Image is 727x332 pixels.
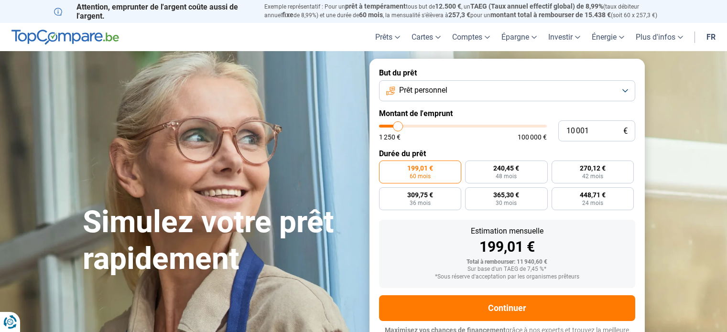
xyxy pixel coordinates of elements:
[582,200,603,206] span: 24 mois
[490,11,611,19] span: montant total à rembourser de 15.438 €
[580,192,606,198] span: 448,71 €
[407,165,433,171] span: 199,01 €
[496,23,543,51] a: Épargne
[387,274,628,280] div: *Sous réserve d'acceptation par les organismes prêteurs
[406,23,446,51] a: Cartes
[387,259,628,266] div: Total à rembourser: 11 940,60 €
[387,240,628,254] div: 199,01 €
[470,2,603,10] span: TAEG (Taux annuel effectif global) de 8,99%
[448,11,470,19] span: 257,3 €
[11,30,119,45] img: TopCompare
[580,165,606,171] span: 270,12 €
[630,23,689,51] a: Plus d'infos
[399,85,447,96] span: Prêt personnel
[446,23,496,51] a: Comptes
[582,173,603,179] span: 42 mois
[407,192,433,198] span: 309,75 €
[379,80,635,101] button: Prêt personnel
[543,23,586,51] a: Investir
[410,173,431,179] span: 60 mois
[379,134,401,140] span: 1 250 €
[518,134,547,140] span: 100 000 €
[387,227,628,235] div: Estimation mensuelle
[387,266,628,273] div: Sur base d'un TAEG de 7,45 %*
[379,109,635,118] label: Montant de l'emprunt
[496,173,517,179] span: 48 mois
[379,295,635,321] button: Continuer
[83,204,358,278] h1: Simulez votre prêt rapidement
[410,200,431,206] span: 36 mois
[586,23,630,51] a: Énergie
[379,68,635,77] label: But du prêt
[345,2,406,10] span: prêt à tempérament
[701,23,721,51] a: fr
[493,192,519,198] span: 365,30 €
[623,127,628,135] span: €
[379,149,635,158] label: Durée du prêt
[359,11,383,19] span: 60 mois
[54,2,253,21] p: Attention, emprunter de l'argent coûte aussi de l'argent.
[282,11,293,19] span: fixe
[496,200,517,206] span: 30 mois
[264,2,673,20] p: Exemple représentatif : Pour un tous but de , un (taux débiteur annuel de 8,99%) et une durée de ...
[369,23,406,51] a: Prêts
[493,165,519,171] span: 240,45 €
[435,2,461,10] span: 12.500 €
